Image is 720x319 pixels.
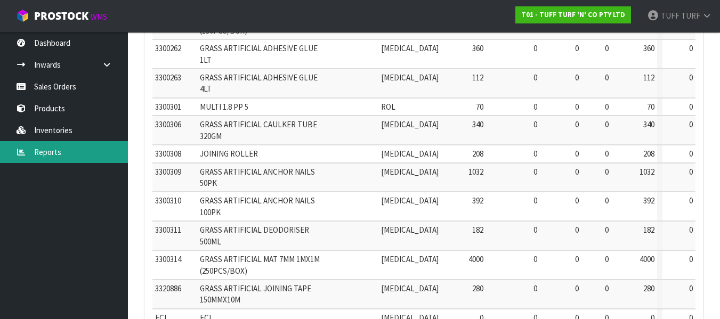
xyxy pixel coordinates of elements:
span: 70 [476,102,483,112]
span: 0 [605,254,609,264]
span: 1032 [640,167,654,177]
span: 4000 [640,254,654,264]
span: 0 [533,43,537,53]
span: 0 [689,149,693,159]
span: 3300309 [155,167,181,177]
span: GRASS ARTIFICIAL ANCHOR NAILS 100PK [200,195,315,217]
span: 0 [689,119,693,129]
span: GRASS ARTIFICIAL CAULKER TUBE 320GM [200,119,317,141]
span: GRASS ARTIFICIAL MAT 20MM 1MX1M (130PCS/BOX) [200,14,323,35]
span: 3300308 [155,149,181,159]
span: JOINING ROLLER [200,149,258,159]
span: 0 [605,102,609,112]
span: GRASS ARTIFICIAL DEODORISER 500ML [200,225,309,246]
span: 0 [575,167,579,177]
span: 340 [472,119,483,129]
span: 3300262 [155,43,181,53]
span: 70 [647,102,654,112]
span: [MEDICAL_DATA] [381,254,439,264]
span: [MEDICAL_DATA] [381,195,439,206]
span: 1032 [468,167,483,177]
span: [MEDICAL_DATA] [381,149,439,159]
span: 0 [689,72,693,83]
span: 280 [643,283,654,293]
span: [MEDICAL_DATA] [381,43,439,53]
span: 340 [643,119,654,129]
span: 3300301 [155,102,181,112]
span: 3300314 [155,254,181,264]
span: 392 [472,195,483,206]
span: 3300263 [155,72,181,83]
span: TUFF TURF [661,11,700,21]
span: 280 [472,283,483,293]
span: 0 [533,149,537,159]
span: 0 [689,195,693,206]
span: 0 [605,43,609,53]
span: 0 [575,195,579,206]
span: [MEDICAL_DATA] [381,283,439,293]
span: 0 [605,195,609,206]
small: WMS [91,12,107,22]
span: 360 [643,43,654,53]
span: 3300311 [155,225,181,235]
span: 0 [575,102,579,112]
span: MULTI 1.8 PP 5 [200,102,248,112]
span: 392 [643,195,654,206]
span: 0 [533,283,537,293]
span: ProStock [34,9,88,23]
span: 0 [605,72,609,83]
span: [MEDICAL_DATA] [381,119,439,129]
span: 0 [575,43,579,53]
span: 0 [605,283,609,293]
span: 0 [533,195,537,206]
span: [MEDICAL_DATA] [381,72,439,83]
span: 0 [533,167,537,177]
span: 0 [689,254,693,264]
span: GRASS ARTIFICIAL ANCHOR NAILS 50PK [200,167,315,188]
span: 0 [533,72,537,83]
strong: T01 - TUFF TURF 'N' CO PTY LTD [521,10,625,19]
span: 0 [533,119,537,129]
span: 208 [643,149,654,159]
span: 0 [605,149,609,159]
span: 0 [575,225,579,235]
span: 0 [575,283,579,293]
span: 0 [575,72,579,83]
span: 112 [643,72,654,83]
span: 0 [689,43,693,53]
span: GRASS ARTIFICIAL JOINING TAPE 150MMX10M [200,283,311,305]
span: 3320886 [155,283,181,293]
span: [MEDICAL_DATA] [381,167,439,177]
span: 360 [472,43,483,53]
span: 0 [533,102,537,112]
span: 3300306 [155,119,181,129]
span: 0 [533,254,537,264]
span: 0 [605,225,609,235]
span: 0 [689,283,693,293]
span: 0 [689,225,693,235]
span: 3300310 [155,195,181,206]
span: [MEDICAL_DATA] [381,225,439,235]
span: 0 [605,167,609,177]
span: 0 [605,119,609,129]
span: GRASS ARTIFICIAL ADHESIVE GLUE 4LT [200,72,318,94]
span: 4000 [468,254,483,264]
span: ROL [381,102,395,112]
img: cube-alt.png [16,9,29,22]
span: 208 [472,149,483,159]
span: GRASS ARTIFICIAL ADHESIVE GLUE 1LT [200,43,318,64]
span: 0 [689,167,693,177]
span: 0 [575,254,579,264]
span: 0 [533,225,537,235]
span: 0 [575,149,579,159]
span: 0 [689,102,693,112]
span: 112 [472,72,483,83]
span: 0 [575,119,579,129]
span: GRASS ARTIFICIAL MAT 7MM 1MX1M (250PCS/BOX) [200,254,320,275]
span: 182 [643,225,654,235]
span: 182 [472,225,483,235]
